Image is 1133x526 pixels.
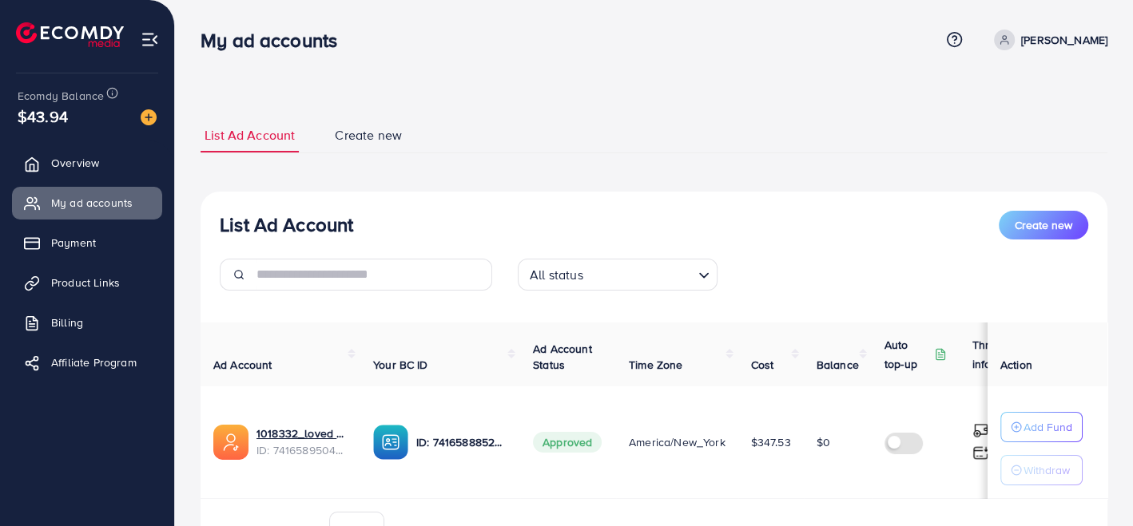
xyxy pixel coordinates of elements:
[629,434,726,450] span: America/New_York
[533,432,602,453] span: Approved
[817,434,830,450] span: $0
[972,335,1051,374] p: Threshold information
[1065,454,1121,514] iframe: Chat
[1024,461,1070,480] p: Withdraw
[16,22,124,47] img: logo
[12,346,162,378] a: Affiliate Program
[972,445,989,461] img: top-up amount
[12,267,162,299] a: Product Links
[18,105,68,128] span: $43.94
[1015,217,1072,233] span: Create new
[18,88,104,104] span: Ecomdy Balance
[527,263,586,287] span: All status
[1000,455,1083,485] button: Withdraw
[51,314,83,330] span: Billing
[213,425,248,460] img: ic-ads-acc.e4c84228.svg
[1000,357,1032,373] span: Action
[51,235,96,251] span: Payment
[518,259,718,291] div: Search for option
[256,442,348,458] span: ID: 7416589504976388097
[751,357,774,373] span: Cost
[256,425,348,441] a: 1018332_loved ones_1726809327971
[335,126,402,144] span: Create new
[141,30,159,49] img: menu
[51,275,120,291] span: Product Links
[1024,417,1072,437] p: Add Fund
[999,211,1088,239] button: Create new
[533,341,592,373] span: Ad Account Status
[12,147,162,179] a: Overview
[885,335,931,374] p: Auto top-up
[51,354,137,370] span: Affiliate Program
[256,425,348,458] div: <span class='underline'>1018332_loved ones_1726809327971</span></br>7416589504976388097
[1021,30,1107,49] p: [PERSON_NAME]
[373,425,408,460] img: ic-ba-acc.ded83a64.svg
[205,126,295,144] span: List Ad Account
[988,30,1107,50] a: [PERSON_NAME]
[12,307,162,338] a: Billing
[51,195,133,211] span: My ad accounts
[12,227,162,259] a: Payment
[201,29,350,52] h3: My ad accounts
[373,357,428,373] span: Your BC ID
[141,109,157,125] img: image
[12,187,162,219] a: My ad accounts
[1000,412,1083,442] button: Add Fund
[751,434,791,450] span: $347.53
[220,213,353,236] h3: List Ad Account
[213,357,272,373] span: Ad Account
[817,357,859,373] span: Balance
[588,260,692,287] input: Search for option
[51,155,99,171] span: Overview
[629,357,682,373] span: Time Zone
[416,433,507,452] p: ID: 7416588852371947521
[972,422,989,439] img: top-up amount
